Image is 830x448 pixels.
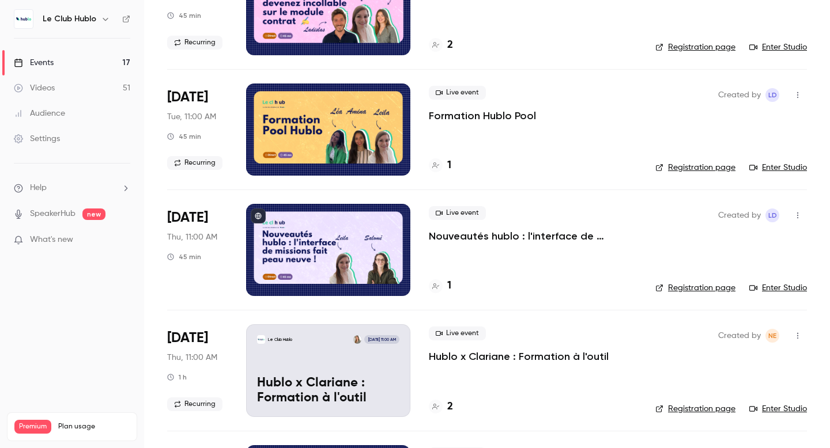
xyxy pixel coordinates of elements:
a: Registration page [655,403,735,415]
span: [DATE] [167,329,208,347]
span: [DATE] 11:00 AM [364,335,399,343]
span: Noelia Enriquez [765,329,779,343]
span: Thu, 11:00 AM [167,231,217,243]
p: Le Club Hublo [268,337,292,343]
span: new [82,208,105,220]
span: LD [768,88,777,102]
span: Leila Domec [765,88,779,102]
a: Registration page [655,282,735,294]
span: Leila Domec [765,208,779,222]
span: Live event [429,326,486,340]
span: Tue, 11:00 AM [167,111,216,123]
span: Created by [718,88,761,102]
span: Live event [429,86,486,100]
a: Enter Studio [749,403,807,415]
a: 1 [429,158,451,173]
div: 45 min [167,132,201,141]
a: Enter Studio [749,162,807,173]
span: Created by [718,329,761,343]
a: Enter Studio [749,282,807,294]
a: SpeakerHub [30,208,76,220]
a: Registration page [655,162,735,173]
a: Hublo x Clariane : Formation à l'outilLe Club HubloNoelia Enriquez[DATE] 11:00 AMHublo x Clariane... [246,324,410,416]
span: Live event [429,206,486,220]
span: Plan usage [58,422,130,431]
div: Oct 23 Thu, 11:00 AM (Europe/Paris) [167,204,228,296]
div: Audience [14,108,65,119]
iframe: Noticeable Trigger [116,235,130,245]
span: [DATE] [167,208,208,227]
span: Help [30,182,47,194]
div: Events [14,57,54,69]
a: 2 [429,37,453,53]
span: Recurring [167,36,222,50]
h4: 2 [447,37,453,53]
h4: 1 [447,278,451,294]
span: [DATE] [167,88,208,107]
a: 2 [429,399,453,415]
div: 1 h [167,373,187,382]
li: help-dropdown-opener [14,182,130,194]
div: Oct 23 Thu, 11:00 AM (Europe/Paris) [167,324,228,416]
img: Noelia Enriquez [353,335,361,343]
span: Created by [718,208,761,222]
a: Enter Studio [749,41,807,53]
div: 45 min [167,252,201,261]
a: Formation Hublo Pool [429,109,536,123]
span: Recurring [167,156,222,170]
span: What's new [30,234,73,246]
a: 1 [429,278,451,294]
div: 45 min [167,11,201,20]
div: Videos [14,82,55,94]
a: Hublo x Clariane : Formation à l'outil [429,350,609,363]
span: Premium [14,420,51,434]
img: Le Club Hublo [14,10,33,28]
a: Nouveautés hublo : l'interface de missions fait peau neuve ! [429,229,637,243]
img: Hublo x Clariane : Formation à l'outil [257,335,265,343]
div: Settings [14,133,60,145]
span: LD [768,208,777,222]
h6: Le Club Hublo [43,13,96,25]
a: Registration page [655,41,735,53]
span: Recurring [167,397,222,411]
h4: 1 [447,158,451,173]
span: Thu, 11:00 AM [167,352,217,363]
span: NE [768,329,776,343]
p: Hublo x Clariane : Formation à l'outil [257,376,399,406]
div: Oct 21 Tue, 11:00 AM (Europe/Paris) [167,83,228,176]
h4: 2 [447,399,453,415]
